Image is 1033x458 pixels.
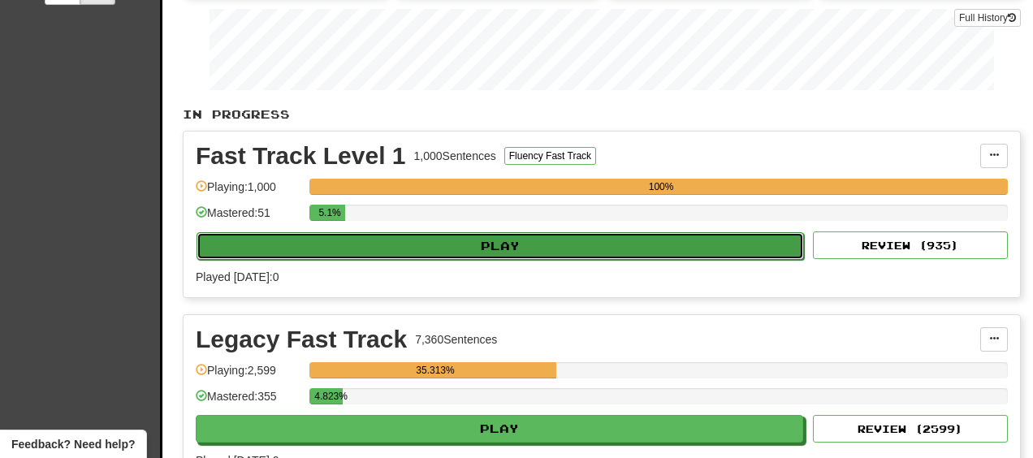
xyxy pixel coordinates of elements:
[314,362,555,378] div: 35.313%
[196,205,301,231] div: Mastered: 51
[11,436,135,452] span: Open feedback widget
[314,179,1008,195] div: 100%
[196,362,301,389] div: Playing: 2,599
[414,148,496,164] div: 1,000 Sentences
[504,147,596,165] button: Fluency Fast Track
[954,9,1021,27] a: Full History
[415,331,497,348] div: 7,360 Sentences
[196,144,406,168] div: Fast Track Level 1
[183,106,1021,123] p: In Progress
[197,232,804,260] button: Play
[813,415,1008,443] button: Review (2599)
[196,179,301,205] div: Playing: 1,000
[196,415,803,443] button: Play
[196,270,279,283] span: Played [DATE]: 0
[314,205,345,221] div: 5.1%
[314,388,343,404] div: 4.823%
[813,231,1008,259] button: Review (935)
[196,388,301,415] div: Mastered: 355
[196,327,407,352] div: Legacy Fast Track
